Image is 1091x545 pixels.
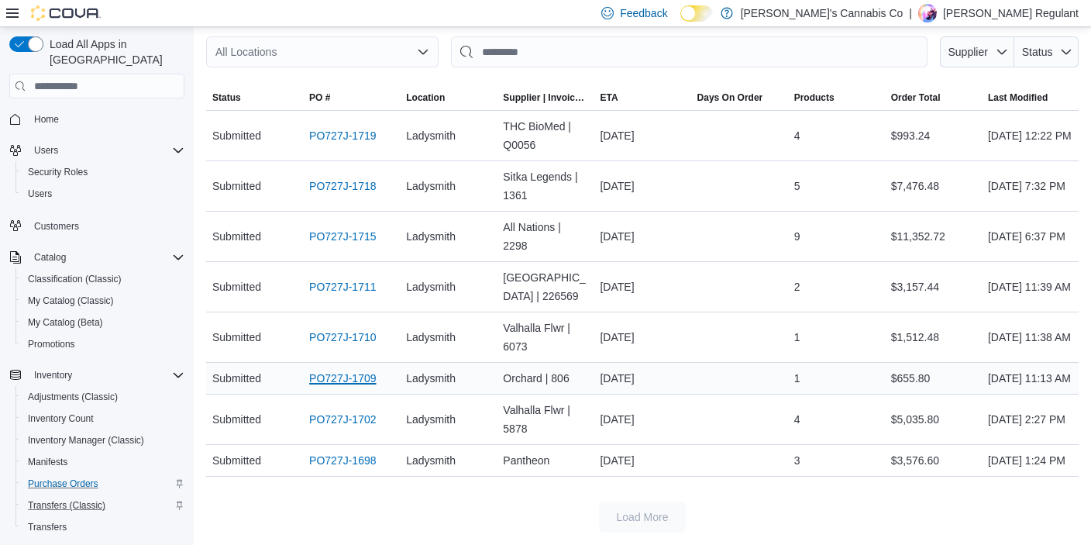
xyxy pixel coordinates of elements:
[594,271,690,302] div: [DATE]
[28,456,67,468] span: Manifests
[28,338,75,350] span: Promotions
[1022,46,1053,58] span: Status
[212,328,261,347] span: Submitted
[982,85,1079,110] button: Last Modified
[15,429,191,451] button: Inventory Manager (Classic)
[28,248,72,267] button: Catalog
[406,410,456,429] span: Ladysmith
[3,247,191,268] button: Catalog
[885,363,982,394] div: $655.80
[28,499,105,512] span: Transfers (Classic)
[28,434,144,447] span: Inventory Manager (Classic)
[22,291,120,310] a: My Catalog (Classic)
[28,273,122,285] span: Classification (Classic)
[885,445,982,476] div: $3,576.60
[497,85,594,110] button: Supplier | Invoice Number
[28,141,64,160] button: Users
[34,144,58,157] span: Users
[212,126,261,145] span: Submitted
[212,369,261,388] span: Submitted
[982,404,1079,435] div: [DATE] 2:27 PM
[794,227,800,246] span: 9
[28,478,98,490] span: Purchase Orders
[34,369,72,381] span: Inventory
[982,322,1079,353] div: [DATE] 11:38 AM
[22,496,184,515] span: Transfers (Classic)
[3,364,191,386] button: Inventory
[620,5,667,21] span: Feedback
[497,262,594,312] div: [GEOGRAPHIC_DATA] | 226569
[406,91,445,104] span: Location
[982,271,1079,302] div: [DATE] 11:39 AM
[28,217,85,236] a: Customers
[309,91,330,104] span: PO #
[15,473,191,495] button: Purchase Orders
[697,91,763,104] span: Days On Order
[22,409,184,428] span: Inventory Count
[594,404,690,435] div: [DATE]
[15,290,191,312] button: My Catalog (Classic)
[28,521,67,533] span: Transfers
[22,496,112,515] a: Transfers (Classic)
[22,335,184,354] span: Promotions
[503,91,587,104] span: Supplier | Invoice Number
[22,431,150,450] a: Inventory Manager (Classic)
[22,335,81,354] a: Promotions
[28,110,65,129] a: Home
[406,278,456,296] span: Ladysmith
[497,363,594,394] div: Orchard | 806
[212,278,261,296] span: Submitted
[788,85,885,110] button: Products
[22,453,74,471] a: Manifests
[22,163,94,181] a: Security Roles
[406,126,456,145] span: Ladysmith
[794,278,800,296] span: 2
[22,409,100,428] a: Inventory Count
[309,451,376,470] a: PO727J-1698
[594,171,690,202] div: [DATE]
[451,36,928,67] input: This is a search bar. After typing your query, hit enter to filter the results lower in the page.
[885,85,982,110] button: Order Total
[28,216,184,235] span: Customers
[22,313,184,332] span: My Catalog (Beta)
[15,312,191,333] button: My Catalog (Beta)
[15,516,191,538] button: Transfers
[406,227,456,246] span: Ladysmith
[303,85,400,110] button: PO #
[22,453,184,471] span: Manifests
[309,328,376,347] a: PO727J-1710
[940,36,1014,67] button: Supplier
[885,221,982,252] div: $11,352.72
[28,188,52,200] span: Users
[497,312,594,362] div: Valhalla Flwr | 6073
[22,163,184,181] span: Security Roles
[28,166,88,178] span: Security Roles
[309,177,376,195] a: PO727J-1718
[31,5,101,21] img: Cova
[406,177,456,195] span: Ladysmith
[28,366,78,385] button: Inventory
[1014,36,1079,67] button: Status
[34,251,66,264] span: Catalog
[212,227,261,246] span: Submitted
[28,295,114,307] span: My Catalog (Classic)
[794,91,835,104] span: Products
[22,518,73,536] a: Transfers
[594,221,690,252] div: [DATE]
[15,451,191,473] button: Manifests
[206,85,303,110] button: Status
[794,410,800,429] span: 4
[309,227,376,246] a: PO727J-1715
[982,171,1079,202] div: [DATE] 7:32 PM
[497,445,594,476] div: Pantheon
[594,363,690,394] div: [DATE]
[22,388,184,406] span: Adjustments (Classic)
[909,4,912,22] p: |
[22,313,109,332] a: My Catalog (Beta)
[617,509,669,525] span: Load More
[34,220,79,233] span: Customers
[28,316,103,329] span: My Catalog (Beta)
[400,85,497,110] button: Location
[885,322,982,353] div: $1,512.48
[15,268,191,290] button: Classification (Classic)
